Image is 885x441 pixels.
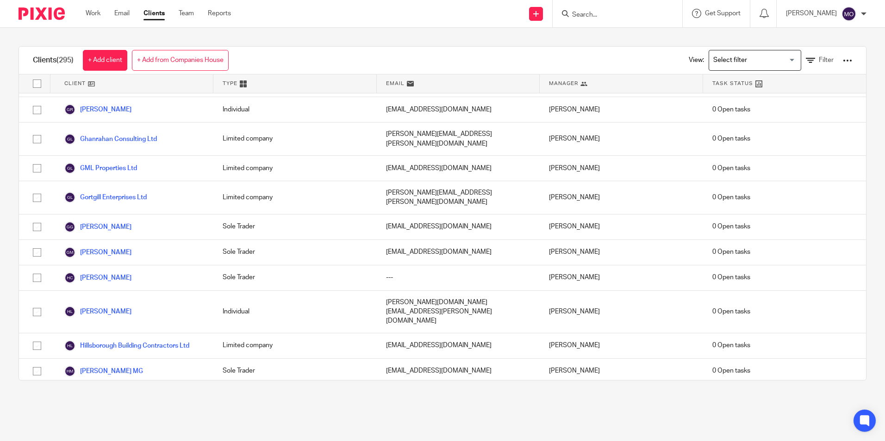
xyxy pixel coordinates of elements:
[377,122,540,155] div: [PERSON_NAME][EMAIL_ADDRESS][PERSON_NAME][DOMAIN_NAME]
[143,9,165,18] a: Clients
[712,341,750,350] span: 0 Open tasks
[377,359,540,384] div: [EMAIL_ADDRESS][DOMAIN_NAME]
[64,340,189,351] a: Hillsborough Building Contractors Ltd
[710,52,796,68] input: Search for option
[540,156,703,181] div: [PERSON_NAME]
[64,192,147,203] a: Gortgill Enterprises Ltd
[841,6,856,21] img: svg%3E
[132,50,229,71] a: + Add from Companies House
[64,163,75,174] img: svg%3E
[213,214,376,239] div: Sole Trader
[377,333,540,358] div: [EMAIL_ADDRESS][DOMAIN_NAME]
[179,9,194,18] a: Team
[540,291,703,333] div: [PERSON_NAME]
[33,55,74,65] h1: Clients
[213,240,376,265] div: Sole Trader
[540,359,703,384] div: [PERSON_NAME]
[540,122,703,155] div: [PERSON_NAME]
[540,97,703,122] div: [PERSON_NAME]
[712,134,750,143] span: 0 Open tasks
[540,333,703,358] div: [PERSON_NAME]
[64,247,131,258] a: [PERSON_NAME]
[64,80,86,87] span: Client
[28,75,46,92] input: Select all
[213,156,376,181] div: Limited company
[712,273,750,282] span: 0 Open tasks
[712,247,750,257] span: 0 Open tasks
[712,307,750,316] span: 0 Open tasks
[377,265,540,290] div: ---
[64,340,75,351] img: svg%3E
[786,9,837,18] p: [PERSON_NAME]
[64,134,75,145] img: svg%3E
[213,181,376,214] div: Limited company
[712,366,750,375] span: 0 Open tasks
[64,306,131,317] a: [PERSON_NAME]
[386,80,405,87] span: Email
[712,222,750,231] span: 0 Open tasks
[571,11,654,19] input: Search
[64,272,131,283] a: [PERSON_NAME]
[712,164,750,173] span: 0 Open tasks
[540,181,703,214] div: [PERSON_NAME]
[213,97,376,122] div: Individual
[377,156,540,181] div: [EMAIL_ADDRESS][DOMAIN_NAME]
[208,9,231,18] a: Reports
[64,104,131,115] a: [PERSON_NAME]
[540,214,703,239] div: [PERSON_NAME]
[705,10,741,17] span: Get Support
[223,80,237,87] span: Type
[64,163,137,174] a: GML Properties Ltd
[64,366,143,377] a: [PERSON_NAME] MG
[540,240,703,265] div: [PERSON_NAME]
[213,122,376,155] div: Limited company
[19,7,65,20] img: Pixie
[213,333,376,358] div: Limited company
[83,50,127,71] a: + Add client
[377,181,540,214] div: [PERSON_NAME][EMAIL_ADDRESS][PERSON_NAME][DOMAIN_NAME]
[213,291,376,333] div: Individual
[56,56,74,64] span: (295)
[64,272,75,283] img: svg%3E
[64,366,75,377] img: svg%3E
[213,265,376,290] div: Sole Trader
[712,193,750,202] span: 0 Open tasks
[709,50,801,71] div: Search for option
[377,291,540,333] div: [PERSON_NAME][DOMAIN_NAME][EMAIL_ADDRESS][PERSON_NAME][DOMAIN_NAME]
[213,359,376,384] div: Sole Trader
[675,47,852,74] div: View:
[64,104,75,115] img: svg%3E
[64,247,75,258] img: svg%3E
[549,80,578,87] span: Manager
[377,214,540,239] div: [EMAIL_ADDRESS][DOMAIN_NAME]
[64,221,75,233] img: svg%3E
[64,192,75,203] img: svg%3E
[64,221,131,233] a: [PERSON_NAME]
[712,105,750,114] span: 0 Open tasks
[114,9,130,18] a: Email
[540,265,703,290] div: [PERSON_NAME]
[64,306,75,317] img: svg%3E
[712,80,753,87] span: Task Status
[86,9,100,18] a: Work
[64,134,157,145] a: Ghanrahan Consulting Ltd
[377,97,540,122] div: [EMAIL_ADDRESS][DOMAIN_NAME]
[377,240,540,265] div: [EMAIL_ADDRESS][DOMAIN_NAME]
[819,57,834,63] span: Filter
